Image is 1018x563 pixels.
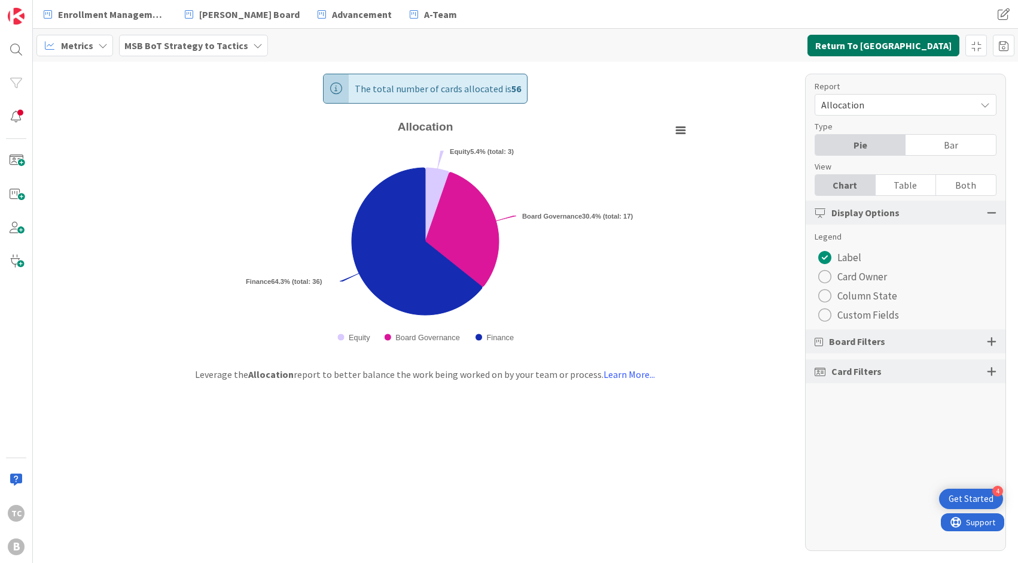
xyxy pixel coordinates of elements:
[815,231,996,243] div: Legend
[815,135,906,155] div: Pie
[355,74,521,103] span: The total number of cards allocated is
[876,175,936,195] div: Table
[815,286,901,305] button: Column State
[61,38,93,53] span: Metrics
[815,175,876,195] div: Chart
[349,333,370,342] text: Equity
[424,7,457,22] span: A-Team
[8,538,25,555] div: B
[837,287,897,305] span: Column State
[821,96,970,113] span: Allocation
[522,213,633,220] text: 30.4% (total: 17)
[486,333,514,342] text: Finance
[604,368,655,380] a: Learn More...
[906,135,996,155] div: Bar
[829,334,885,349] span: Board Filters
[815,248,865,267] button: Label
[246,278,322,285] text: 64.3% (total: 36)
[815,161,985,173] div: View
[36,4,174,25] a: Enrollment Management
[25,2,54,16] span: Support
[815,267,891,286] button: Card Owner
[156,116,694,355] svg: Allocation
[511,83,521,95] b: 56
[450,148,514,155] text: 5.4% (total: 3)
[815,305,903,325] button: Custom Fields
[949,493,993,505] div: Get Started
[992,486,1003,497] div: 4
[936,175,996,195] div: Both
[178,4,307,25] a: [PERSON_NAME] Board
[939,489,1003,509] div: Open Get Started checklist, remaining modules: 4
[310,4,399,25] a: Advancement
[831,364,882,379] span: Card Filters
[248,368,294,380] b: Allocation
[815,80,985,93] div: Report
[332,7,392,22] span: Advancement
[199,7,300,22] span: [PERSON_NAME] Board
[522,213,582,220] tspan: Board Governance
[397,120,453,133] text: Allocation
[395,333,459,342] text: Board Governance
[8,505,25,522] div: TC
[815,120,985,133] div: Type
[58,7,167,22] span: Enrollment Management
[837,268,887,286] span: Card Owner
[171,367,679,382] div: Leverage the report to better balance the work being worked on by your team or process.
[403,4,464,25] a: A-Team
[831,205,900,220] span: Display Options
[450,148,471,155] tspan: Equity
[837,306,899,324] span: Custom Fields
[807,35,959,56] button: Return To [GEOGRAPHIC_DATA]
[246,278,271,285] tspan: Finance
[8,8,25,25] img: Visit kanbanzone.com
[837,249,861,267] span: Label
[124,40,248,52] b: MSB BoT Strategy to Tactics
